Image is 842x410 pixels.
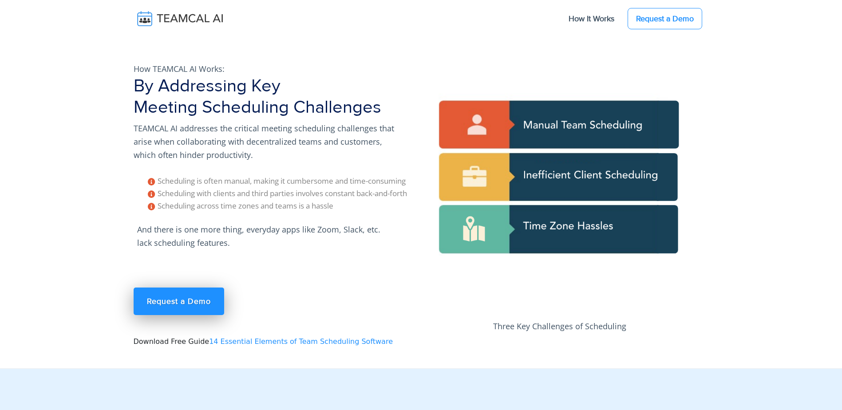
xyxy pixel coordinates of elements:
[134,62,400,75] p: How TEAMCAL AI Works:
[134,75,416,118] h1: By Addressing Key Meeting Scheduling Challenges
[427,53,693,319] img: pic
[427,319,693,333] p: Three Key Challenges of Scheduling
[134,122,400,162] p: TEAMCAL AI addresses the critical meeting scheduling challenges that arise when collaborating wit...
[560,9,623,28] a: How It Works
[134,288,224,315] a: Request a Demo
[128,53,421,368] div: Download Free Guide
[134,219,400,253] p: And there is one more thing, everyday apps like Zoom, Slack, etc. lack scheduling features.
[628,8,702,29] a: Request a Demo
[148,175,416,187] li: Scheduling is often manual, making it cumbersome and time-consuming
[209,337,393,346] a: 14 Essential Elements of Team Scheduling Software
[148,200,416,212] li: Scheduling across time zones and teams is a hassle
[148,187,416,200] li: Scheduling with clients and third parties involves constant back-and-forth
